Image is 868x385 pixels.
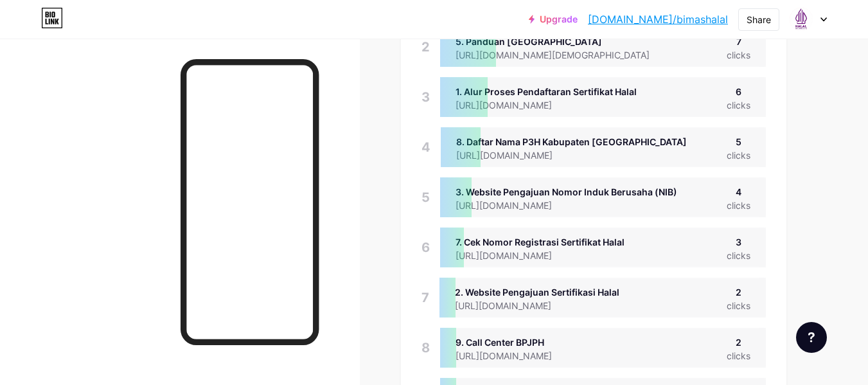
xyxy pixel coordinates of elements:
[456,185,677,199] div: 3. Website Pengajuan Nomor Induk Berusaha (NIB)
[727,349,750,363] div: clicks
[727,48,750,62] div: clicks
[747,13,771,26] div: Share
[421,77,430,117] div: 3
[421,177,430,217] div: 5
[456,35,670,48] div: 5. Panduan [GEOGRAPHIC_DATA]
[529,14,578,24] a: Upgrade
[456,48,670,62] div: [URL][DOMAIN_NAME][DEMOGRAPHIC_DATA]
[456,148,687,162] div: [URL][DOMAIN_NAME]
[727,98,750,112] div: clicks
[455,299,619,312] div: [URL][DOMAIN_NAME]
[727,336,750,349] div: 2
[456,98,637,112] div: [URL][DOMAIN_NAME]
[727,185,750,199] div: 4
[421,278,429,318] div: 7
[456,135,687,148] div: 8. Daftar Nama P3H Kabupaten [GEOGRAPHIC_DATA]
[727,299,750,312] div: clicks
[421,328,430,368] div: 8
[727,285,750,299] div: 2
[727,85,750,98] div: 6
[727,135,750,148] div: 5
[456,235,624,249] div: 7. Cek Nomor Registrasi Sertifikat Halal
[727,35,750,48] div: 7
[789,7,813,31] img: Hafizha Mawaddah
[456,249,624,262] div: [URL][DOMAIN_NAME]
[727,199,750,212] div: clicks
[727,235,750,249] div: 3
[421,127,430,167] div: 4
[727,148,750,162] div: clicks
[727,249,750,262] div: clicks
[456,199,677,212] div: [URL][DOMAIN_NAME]
[588,12,728,27] a: [DOMAIN_NAME]/bimashalal
[455,285,619,299] div: 2. Website Pengajuan Sertifikasi Halal
[456,349,572,363] div: [URL][DOMAIN_NAME]
[421,228,430,267] div: 6
[421,27,430,67] div: 2
[456,85,637,98] div: 1. Alur Proses Pendaftaran Sertifikat Halal
[456,336,572,349] div: 9. Call Center BPJPH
